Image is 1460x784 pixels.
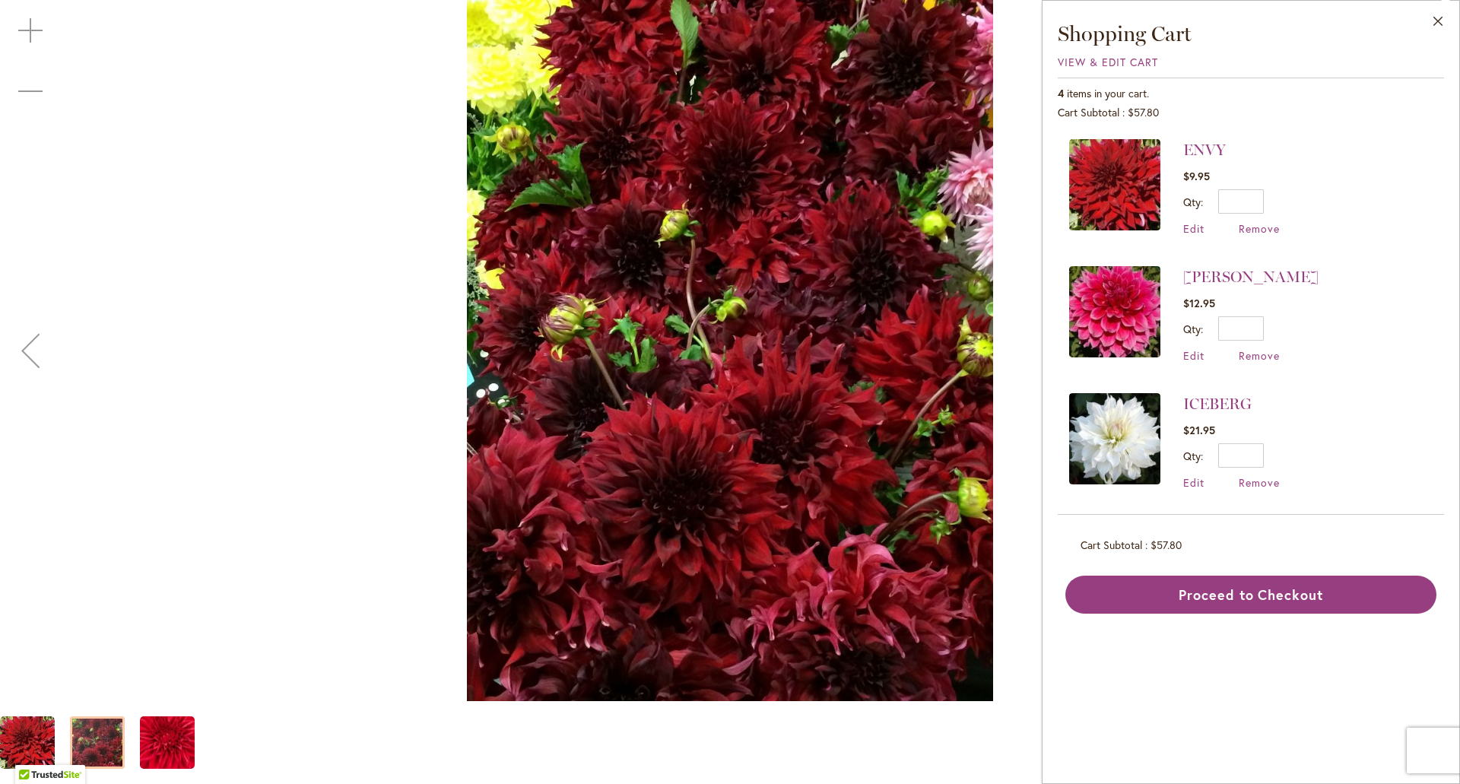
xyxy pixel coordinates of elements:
[1151,538,1182,552] span: $57.80
[1128,105,1159,119] span: $57.80
[1069,139,1160,230] img: ENVY
[1069,266,1160,363] a: EMORY PAUL
[1183,475,1204,490] a: Edit
[1239,348,1280,363] a: Remove
[1183,322,1203,336] label: Qty
[1183,195,1203,209] label: Qty
[1183,449,1203,463] label: Qty
[1081,538,1142,552] span: Cart Subtotal
[140,701,195,784] div: Envy
[1239,221,1280,236] a: Remove
[1065,576,1436,614] button: Proceed to Checkout
[11,730,54,773] iframe: Launch Accessibility Center
[1183,395,1252,413] a: ICEBERG
[1058,55,1158,69] a: View & Edit Cart
[1067,86,1149,100] span: items in your cart.
[1058,86,1064,100] span: 4
[1183,169,1210,183] span: $9.95
[1069,139,1160,236] a: ENVY
[1058,105,1119,119] span: Cart Subtotal
[70,701,140,784] div: Envy
[1183,348,1204,363] a: Edit
[1183,221,1204,236] a: Edit
[1183,423,1215,437] span: $21.95
[1069,266,1160,357] img: EMORY PAUL
[1183,141,1226,159] a: ENVY
[1069,393,1160,484] img: ICEBERG
[1239,475,1280,490] a: Remove
[1058,21,1192,46] span: Shopping Cart
[1069,393,1160,490] a: ICEBERG
[1183,268,1319,286] a: [PERSON_NAME]
[1183,296,1215,310] span: $12.95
